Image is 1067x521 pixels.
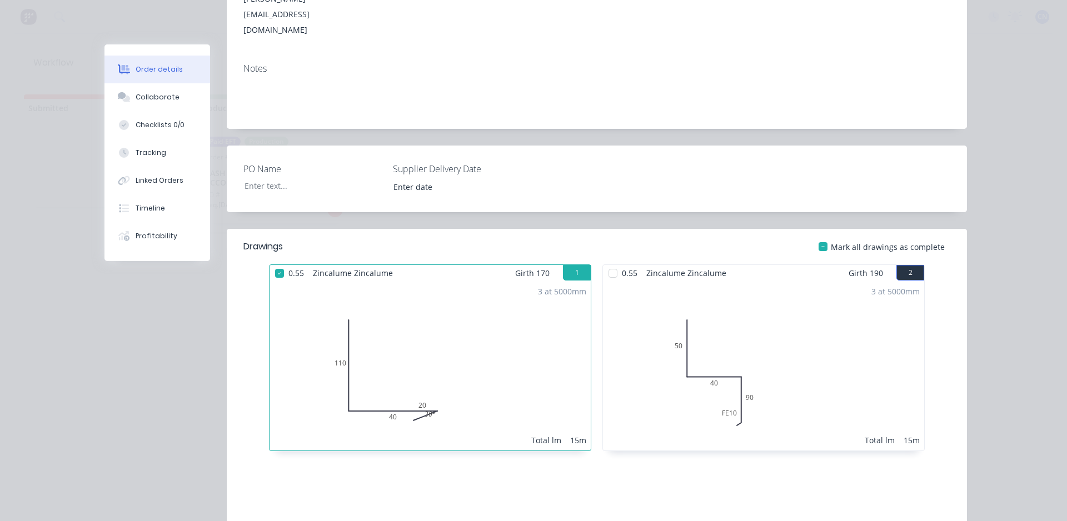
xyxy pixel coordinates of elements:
div: 15m [570,434,586,446]
div: Drawings [243,240,283,253]
button: Collaborate [104,83,210,111]
button: Order details [104,56,210,83]
div: Total lm [531,434,561,446]
span: Girth 170 [515,265,550,281]
div: Checklists 0/0 [136,120,185,130]
span: Zincalume Zincalume [642,265,731,281]
div: Order details [136,64,183,74]
button: 2 [896,265,924,280]
input: Enter date [386,178,524,195]
div: Linked Orders [136,176,183,186]
button: Profitability [104,222,210,250]
div: 3 at 5000mm [871,285,920,297]
div: Profitability [136,231,177,241]
span: Zincalume Zincalume [308,265,397,281]
span: 0.55 [284,265,308,281]
button: 1 [563,265,591,280]
span: 0.55 [617,265,642,281]
button: Linked Orders [104,167,210,194]
div: 3 at 5000mm [538,285,586,297]
div: 0110402030º3 at 5000mmTotal lm15m [270,281,591,450]
div: Tracking [136,148,166,158]
span: Girth 190 [849,265,883,281]
div: Timeline [136,203,165,213]
div: Collaborate [136,92,180,102]
button: Checklists 0/0 [104,111,210,139]
div: 05040FE10903 at 5000mmTotal lm15m [603,281,924,450]
button: Timeline [104,194,210,222]
label: Supplier Delivery Date [393,162,532,176]
div: Total lm [865,434,895,446]
button: Tracking [104,139,210,167]
span: Mark all drawings as complete [831,241,945,253]
label: PO Name [243,162,382,176]
div: 15m [904,434,920,446]
div: Notes [243,63,950,74]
